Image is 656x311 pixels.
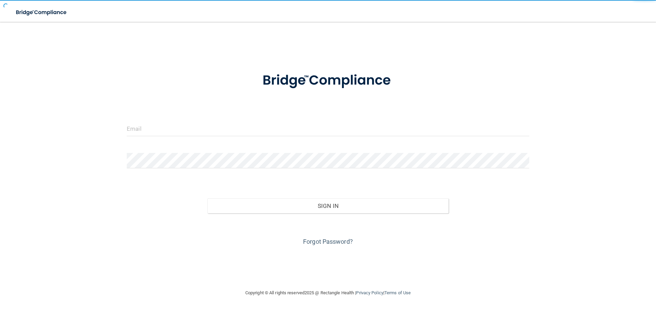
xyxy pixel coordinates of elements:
a: Forgot Password? [303,238,353,245]
div: Copyright © All rights reserved 2025 @ Rectangle Health | | [203,282,453,304]
a: Privacy Policy [356,290,383,295]
img: bridge_compliance_login_screen.278c3ca4.svg [248,63,408,98]
img: bridge_compliance_login_screen.278c3ca4.svg [10,5,73,19]
a: Terms of Use [384,290,411,295]
button: Sign In [207,198,449,213]
input: Email [127,121,529,136]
